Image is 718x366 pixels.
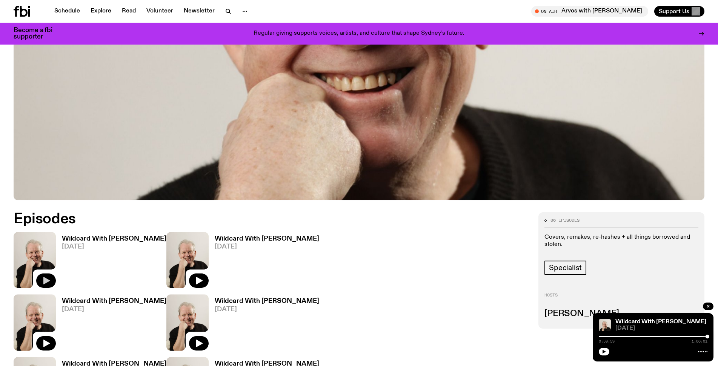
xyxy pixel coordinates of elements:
[215,244,319,250] span: [DATE]
[615,326,707,331] span: [DATE]
[615,319,706,325] a: Wildcard With [PERSON_NAME]
[654,6,704,17] button: Support Us
[549,264,582,272] span: Specialist
[599,319,611,331] img: Stuart is smiling charmingly, wearing a black t-shirt against a stark white background.
[62,306,166,313] span: [DATE]
[14,212,319,226] h2: Episodes
[14,232,56,288] img: Stuart is smiling charmingly, wearing a black t-shirt against a stark white background.
[215,236,319,242] h3: Wildcard With [PERSON_NAME]
[62,298,166,304] h3: Wildcard With [PERSON_NAME]
[544,261,586,275] a: Specialist
[14,27,62,40] h3: Become a fbi supporter
[14,294,56,351] img: Stuart is smiling charmingly, wearing a black t-shirt against a stark white background.
[166,294,209,351] img: Stuart is smiling charmingly, wearing a black t-shirt against a stark white background.
[544,310,698,318] h3: [PERSON_NAME]
[50,6,85,17] a: Schedule
[692,340,707,343] span: 1:00:01
[62,244,166,250] span: [DATE]
[117,6,140,17] a: Read
[62,236,166,242] h3: Wildcard With [PERSON_NAME]
[86,6,116,17] a: Explore
[254,30,464,37] p: Regular giving supports voices, artists, and culture that shape Sydney’s future.
[659,8,689,15] span: Support Us
[544,293,698,302] h2: Hosts
[179,6,219,17] a: Newsletter
[531,6,648,17] button: On AirArvos with [PERSON_NAME]
[544,234,698,248] p: Covers, remakes, re-hashes + all things borrowed and stolen.
[209,236,319,288] a: Wildcard With [PERSON_NAME][DATE]
[599,340,615,343] span: 0:59:59
[142,6,178,17] a: Volunteer
[209,298,319,351] a: Wildcard With [PERSON_NAME][DATE]
[550,218,580,222] span: 86 episodes
[56,236,166,288] a: Wildcard With [PERSON_NAME][DATE]
[215,298,319,304] h3: Wildcard With [PERSON_NAME]
[56,298,166,351] a: Wildcard With [PERSON_NAME][DATE]
[215,306,319,313] span: [DATE]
